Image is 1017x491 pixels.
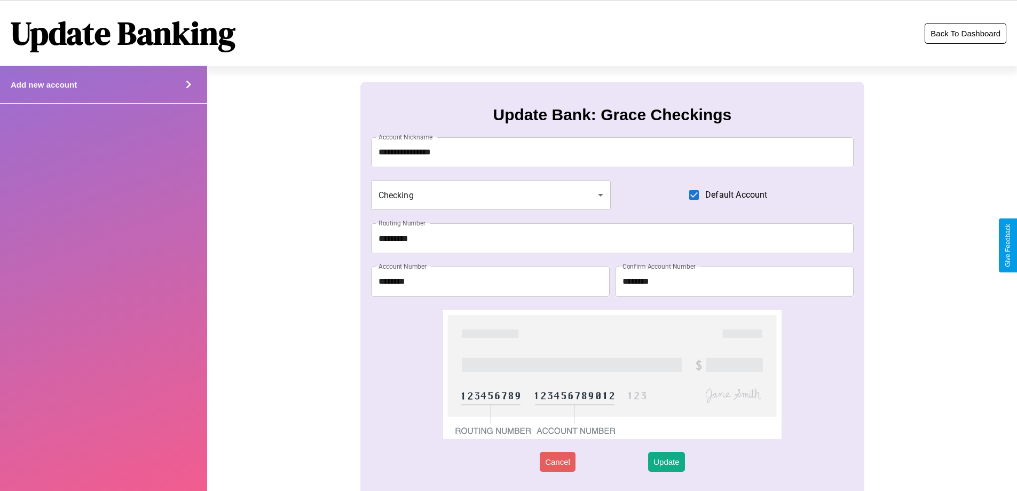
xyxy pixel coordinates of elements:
[371,180,611,210] div: Checking
[493,106,731,124] h3: Update Bank: Grace Checkings
[379,133,433,142] label: Account Nickname
[622,262,696,271] label: Confirm Account Number
[379,262,427,271] label: Account Number
[925,23,1006,44] button: Back To Dashboard
[648,452,684,472] button: Update
[540,452,575,472] button: Cancel
[443,310,781,439] img: check
[1004,224,1012,267] div: Give Feedback
[11,80,77,89] h4: Add new account
[705,189,767,201] span: Default Account
[379,219,425,228] label: Routing Number
[11,11,235,55] h1: Update Banking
